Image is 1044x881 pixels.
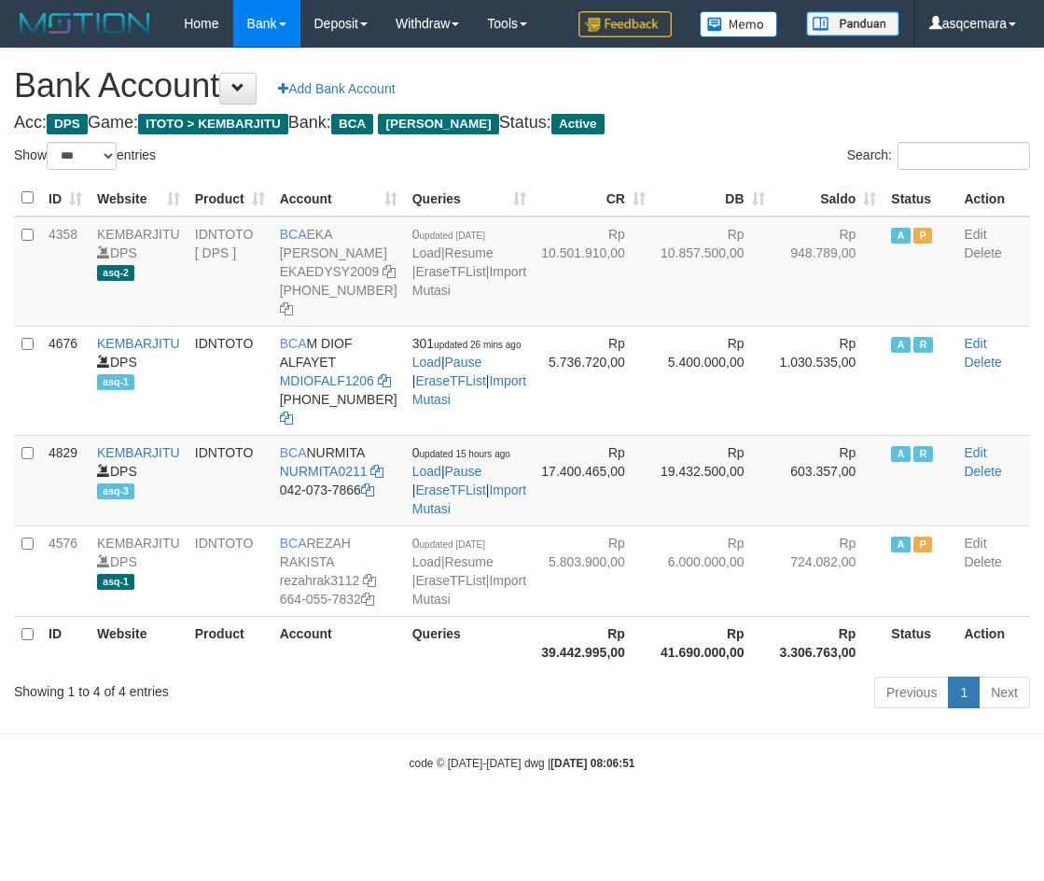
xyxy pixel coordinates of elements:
[806,11,899,36] img: panduan.png
[964,355,1001,370] a: Delete
[47,142,117,170] select: Showentries
[578,11,672,37] img: Feedback.jpg
[41,180,90,217] th: ID: activate to sort column ascending
[412,264,526,298] a: Import Mutasi
[412,536,485,551] span: 0
[188,525,272,616] td: IDNTOTO
[405,616,534,669] th: Queries
[773,326,884,435] td: Rp 1.030.535,00
[653,180,773,217] th: DB: activate to sort column ascending
[280,411,293,426] a: Copy 7152165903 to clipboard
[280,373,374,388] a: MDIOFALF1206
[412,245,441,260] a: Load
[97,483,134,499] span: asq-3
[188,217,272,327] td: IDNTOTO [ DPS ]
[534,180,653,217] th: CR: activate to sort column ascending
[773,180,884,217] th: Saldo: activate to sort column ascending
[90,525,188,616] td: DPS
[90,326,188,435] td: DPS
[913,228,932,244] span: Paused
[891,228,910,244] span: Active
[280,445,307,460] span: BCA
[884,616,956,669] th: Status
[97,265,134,281] span: asq-2
[412,536,526,607] span: | | |
[773,525,884,616] td: Rp 724.082,00
[948,677,980,708] a: 1
[653,525,773,616] td: Rp 6.000.000,00
[534,326,653,435] td: Rp 5.736.720,00
[280,301,293,316] a: Copy 7865564490 to clipboard
[415,264,485,279] a: EraseTFList
[653,326,773,435] td: Rp 5.400.000,00
[773,217,884,327] td: Rp 948.789,00
[700,11,778,37] img: Button%20Memo.svg
[188,435,272,525] td: IDNTOTO
[415,573,485,588] a: EraseTFList
[653,616,773,669] th: Rp 41.690.000,00
[412,482,526,516] a: Import Mutasi
[383,264,396,279] a: Copy EKAEDYSY2009 to clipboard
[272,217,405,327] td: EKA [PERSON_NAME] [PHONE_NUMBER]
[964,227,986,242] a: Edit
[412,227,526,298] span: | | |
[412,573,526,607] a: Import Mutasi
[41,616,90,669] th: ID
[420,539,485,550] span: updated [DATE]
[964,445,986,460] a: Edit
[97,536,180,551] a: KEMBARJITU
[97,374,134,390] span: asq-1
[913,337,932,353] span: Running
[410,757,635,770] small: code © [DATE]-[DATE] dwg |
[41,217,90,327] td: 4358
[773,616,884,669] th: Rp 3.306.763,00
[280,336,307,351] span: BCA
[90,435,188,525] td: DPS
[412,336,522,351] span: 301
[405,180,534,217] th: Queries: activate to sort column ascending
[891,337,910,353] span: Active
[97,445,180,460] a: KEMBARJITU
[913,537,932,552] span: Paused
[964,554,1001,569] a: Delete
[412,554,441,569] a: Load
[90,616,188,669] th: Website
[964,245,1001,260] a: Delete
[874,677,949,708] a: Previous
[378,373,391,388] a: Copy MDIOFALF1206 to clipboard
[97,336,180,351] a: KEMBARJITU
[412,227,485,242] span: 0
[412,464,441,479] a: Load
[412,373,526,407] a: Import Mutasi
[964,464,1001,479] a: Delete
[47,114,88,134] span: DPS
[534,435,653,525] td: Rp 17.400.465,00
[266,73,407,105] a: Add Bank Account
[14,114,1030,133] h4: Acc: Game: Bank: Status:
[272,180,405,217] th: Account: activate to sort column ascending
[415,482,485,497] a: EraseTFList
[551,114,605,134] span: Active
[14,142,156,170] label: Show entries
[773,435,884,525] td: Rp 603.357,00
[361,482,374,497] a: Copy 0420737866 to clipboard
[280,536,307,551] span: BCA
[188,326,272,435] td: IDNTOTO
[41,326,90,435] td: 4676
[370,464,383,479] a: Copy NURMITA0211 to clipboard
[280,573,360,588] a: rezahrak3112
[14,675,421,701] div: Showing 1 to 4 of 4 entries
[534,217,653,327] td: Rp 10.501.910,00
[534,525,653,616] td: Rp 5.803.900,00
[138,114,288,134] span: ITOTO > KEMBARJITU
[445,355,482,370] a: Pause
[361,592,374,607] a: Copy 6640557832 to clipboard
[188,616,272,669] th: Product
[41,525,90,616] td: 4576
[964,536,986,551] a: Edit
[891,446,910,462] span: Active
[97,227,180,242] a: KEMBARJITU
[412,445,526,516] span: | | |
[898,142,1030,170] input: Search:
[378,114,498,134] span: [PERSON_NAME]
